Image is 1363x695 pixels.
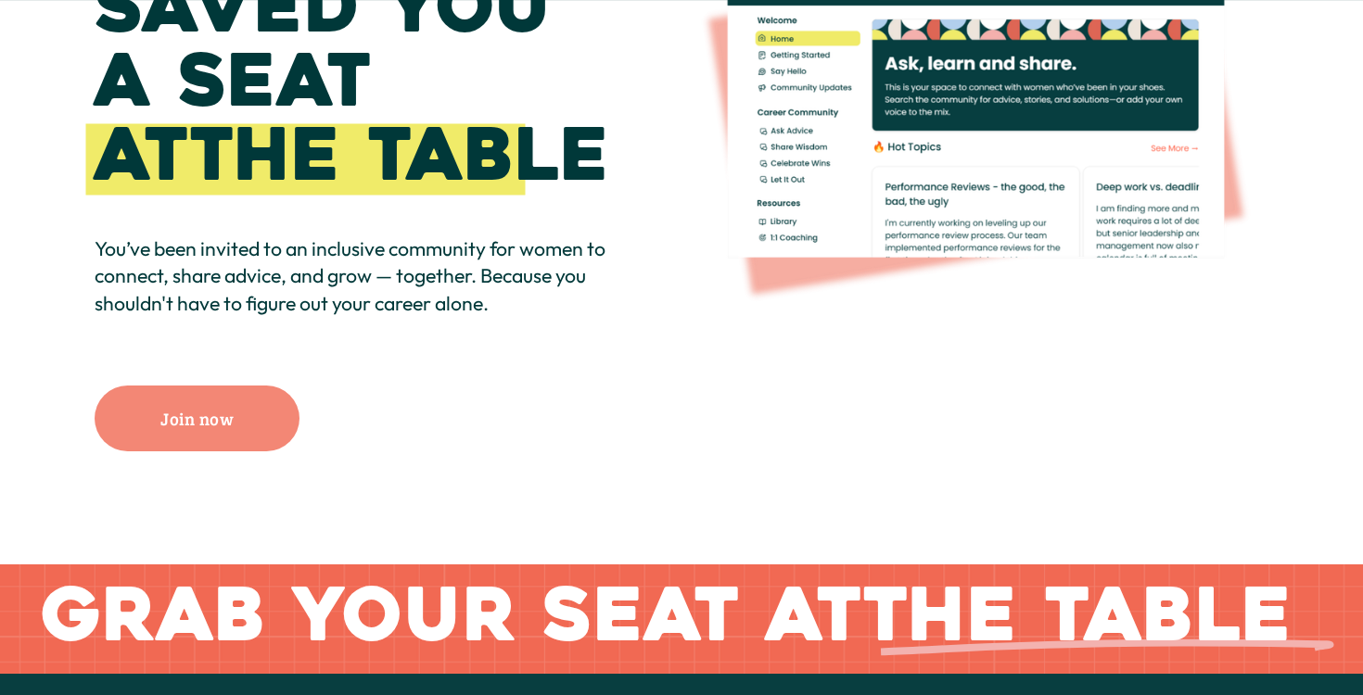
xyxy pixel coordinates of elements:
a: Join now [95,385,299,450]
span: the Table [862,567,1293,663]
span: The Table [189,108,610,202]
h1: Grab Your Seat at [41,578,1293,652]
p: You’ve been invited to an inclusive community for women to connect, share advice, and grow — toge... [95,235,622,318]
